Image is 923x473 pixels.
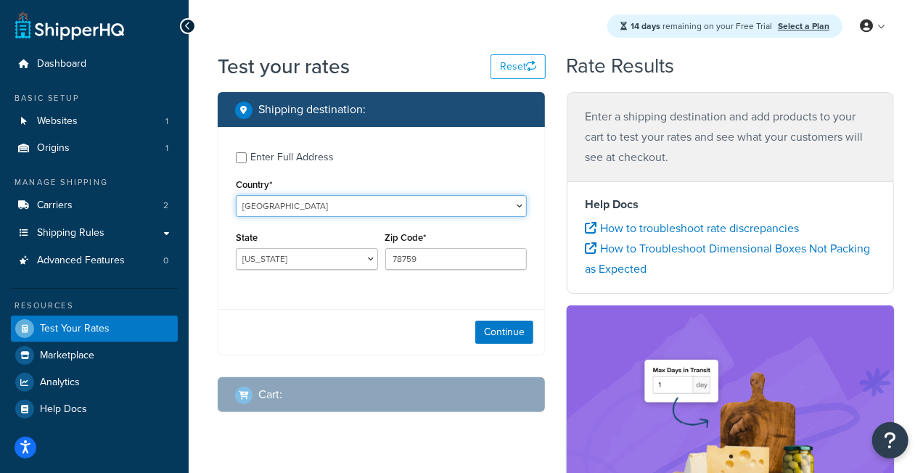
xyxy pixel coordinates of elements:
a: How to Troubleshoot Dimensional Boxes Not Packing as Expected [585,240,870,277]
label: State [236,232,258,243]
button: Continue [475,321,533,344]
span: Carriers [37,200,73,212]
h2: Rate Results [566,55,674,78]
span: remaining on your Free Trial [631,20,774,33]
label: Zip Code* [385,232,427,243]
a: Help Docs [11,396,178,422]
h1: Test your rates [218,52,350,81]
p: Enter a shipping destination and add products to your cart to test your rates and see what your c... [585,107,876,168]
div: Resources [11,300,178,312]
h2: Cart : [258,388,282,401]
a: Origins1 [11,135,178,162]
li: Websites [11,108,178,135]
span: 0 [163,255,168,267]
span: Analytics [40,377,80,389]
a: Dashboard [11,51,178,78]
button: Open Resource Center [872,422,908,458]
span: Advanced Features [37,255,125,267]
span: Origins [37,142,70,155]
span: 1 [165,142,168,155]
span: 1 [165,115,168,128]
div: Manage Shipping [11,176,178,189]
li: Origins [11,135,178,162]
span: Dashboard [37,58,86,70]
span: Websites [37,115,78,128]
div: Enter Full Address [250,147,334,168]
h4: Help Docs [585,196,876,213]
a: Analytics [11,369,178,395]
strong: 14 days [631,20,660,33]
button: Reset [491,54,546,79]
a: Shipping Rules [11,220,178,247]
h2: Shipping destination : [258,103,366,116]
span: Shipping Rules [37,227,104,239]
li: Advanced Features [11,247,178,274]
span: Marketplace [40,350,94,362]
label: Country* [236,179,272,190]
a: Select a Plan [778,20,829,33]
span: Test Your Rates [40,323,110,335]
a: How to troubleshoot rate discrepancies [585,220,799,236]
div: Basic Setup [11,92,178,104]
a: Websites1 [11,108,178,135]
li: Carriers [11,192,178,219]
span: Help Docs [40,403,87,416]
span: 2 [163,200,168,212]
a: Marketplace [11,342,178,369]
a: Carriers2 [11,192,178,219]
a: Advanced Features0 [11,247,178,274]
a: Test Your Rates [11,316,178,342]
input: Enter Full Address [236,152,247,163]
